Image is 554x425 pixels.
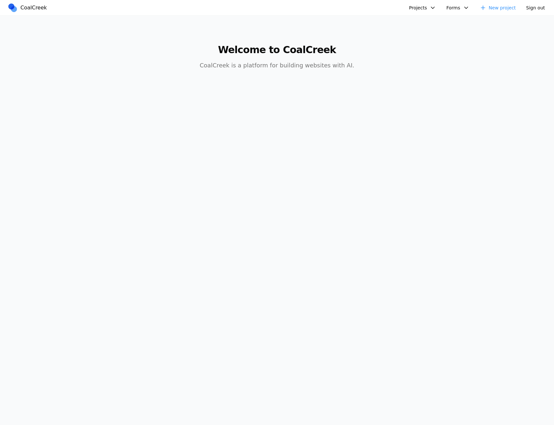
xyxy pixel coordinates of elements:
h1: Welcome to CoalCreek [153,44,402,56]
p: CoalCreek is a platform for building websites with AI. [153,61,402,70]
span: CoalCreek [20,4,47,12]
a: New project [476,3,520,13]
button: Forms [442,3,473,13]
a: CoalCreek [7,3,50,13]
button: Projects [405,3,440,13]
button: Sign out [522,3,549,13]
